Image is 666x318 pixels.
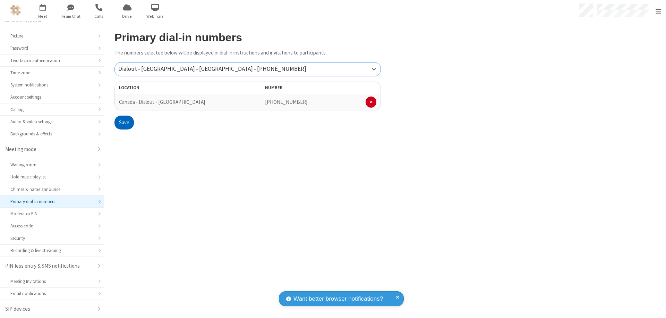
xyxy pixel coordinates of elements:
th: Number [261,82,381,94]
span: Drive [114,13,140,19]
div: System notifications [10,82,93,88]
h2: Primary dial-in numbers [114,32,381,44]
button: Save [114,116,134,129]
span: Webinars [142,13,168,19]
div: Security [10,235,93,242]
div: Two-factor authentication [10,57,93,64]
div: Moderator PIN [10,210,93,217]
div: Recording & live streaming [10,247,93,254]
div: Account settings [10,94,93,100]
div: Calling [10,106,93,113]
div: Backgrounds & effects [10,131,93,137]
div: Chimes & name announce [10,186,93,193]
div: Waiting room [10,161,93,168]
span: Dialout - [GEOGRAPHIC_DATA] - [GEOGRAPHIC_DATA] - [PHONE_NUMBER] [118,65,306,73]
div: Time zone [10,69,93,76]
div: SIP devices [5,305,93,313]
div: Meeting Invitations [10,278,93,285]
div: Access code [10,223,93,229]
div: Password [10,45,93,51]
span: [PHONE_NUMBER] [265,99,307,105]
div: Hold music playlist [10,174,93,180]
span: Want better browser notifications? [293,294,383,303]
div: Meeting mode [5,145,93,153]
div: Picture [10,33,93,39]
div: PIN-less entry & SMS notifications [5,262,93,270]
span: Team Chat [58,13,84,19]
td: Canada - Dialout - [GEOGRAPHIC_DATA] [114,94,221,110]
div: Audio & video settings [10,118,93,125]
div: Primary dial-in numbers [10,198,93,205]
div: Email notifications [10,290,93,297]
th: Location [114,82,221,94]
span: Meet [30,13,56,19]
span: Calls [86,13,112,19]
img: QA Selenium DO NOT DELETE OR CHANGE [10,5,21,16]
p: The numbers selected below will be displayed in dial-in instructions and invitations to participa... [114,49,381,57]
